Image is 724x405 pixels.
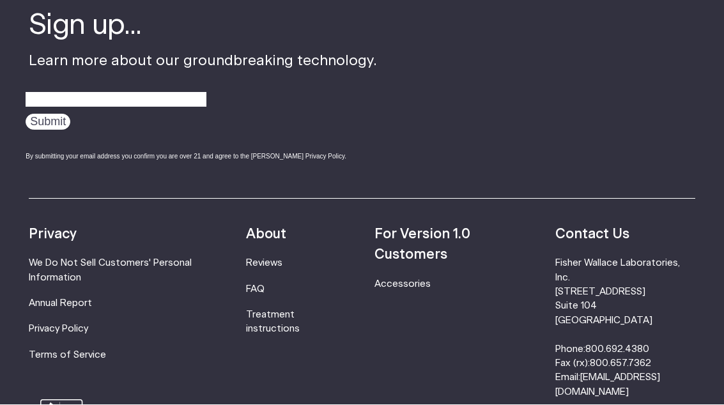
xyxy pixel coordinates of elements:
li: Fisher Wallace Laboratories, Inc. [STREET_ADDRESS] Suite 104 [GEOGRAPHIC_DATA] Phone: Fax (rx): E... [555,257,695,400]
a: Privacy Policy [29,325,88,334]
strong: For Version 1.0 Customers [374,228,470,262]
a: Annual Report [29,299,92,309]
a: 800.657.7362 [590,359,651,369]
input: Submit [26,114,70,130]
a: Treatment instructions [246,310,300,334]
a: 800.692.4380 [585,345,649,355]
div: By submitting your email address you confirm you are over 21 and agree to the [PERSON_NAME] Priva... [26,152,377,162]
a: Terms of Service [29,351,106,360]
strong: Privacy [29,228,77,241]
a: We Do Not Sell Customers' Personal Information [29,259,192,282]
a: FAQ [246,285,265,294]
a: Reviews [246,259,282,268]
strong: About [246,228,286,241]
strong: Contact Us [555,228,629,241]
a: Accessories [374,280,431,289]
a: [EMAIL_ADDRESS][DOMAIN_NAME] [555,373,660,397]
h4: Sign up... [29,7,377,45]
div: Learn more about our groundbreaking technology. [29,7,377,173]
